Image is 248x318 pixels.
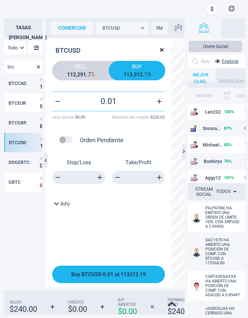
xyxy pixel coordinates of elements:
[191,161,196,165] img: US flag
[52,44,165,54] h2: BTCUSD
[40,136,66,141] span: Venta
[205,238,230,265] span: GAC1978 HA ABIERTO UNA POSICIÓN DE COMP. CON BTCUSD A 115568.80
[150,115,165,119] strong: $ 226.62
[40,116,66,121] span: Venta
[40,96,66,101] span: Venta
[68,305,87,314] strong: $ 0.00
[210,56,239,66] button: Explorar
[216,186,239,197] div: Todos
[168,298,195,307] span: Patrimonio Neto
[77,71,80,78] strong: 2
[91,71,94,78] strong: 5
[132,71,134,78] strong: ,
[112,115,165,119] span: Requisito del margen :
[224,142,232,147] strong: 82 %
[83,71,86,78] strong: 1
[9,100,38,106] div: BTCEUR
[129,71,132,78] strong: 3
[40,77,66,82] span: Venta
[88,71,91,78] strong: 7
[40,143,43,149] strong: 1
[143,71,144,78] strong: .
[9,160,38,165] div: DOGEBTC
[60,201,70,207] span: Info
[151,21,168,35] div: 5M
[168,307,195,316] strong: $ 240.00
[222,59,239,64] span: Explorar
[40,162,43,169] strong: 0
[10,305,37,314] strong: $ 240.00
[224,159,232,164] strong: 76 %
[70,71,73,78] strong: 1
[9,140,38,145] div: BTCUSD
[52,266,165,283] button: Buy BTCUSD 0.01 at 113312.19
[73,71,76,78] strong: 2
[186,153,223,170] td: Bushiryu
[186,68,215,81] div: MEJOR CLAS.
[40,182,43,188] strong: 8
[9,120,38,125] div: BTCGBP.
[9,81,38,86] div: BTCCAD.
[186,170,223,186] td: Aggy12
[191,128,196,132] img: AU flag
[224,126,232,131] strong: 87 %
[96,21,148,35] div: BTCUSD
[192,186,216,197] div: STREAM SOCIAL
[50,302,55,311] strong: +
[223,88,235,104] th: B/P (%)
[205,206,239,229] span: Palpatine HA EMITIDO UNA ORDEN DE Límite Ven. CON XRPUSD A 2.99900
[186,88,223,104] th: NOMBRE
[137,71,140,78] strong: 1
[118,298,137,307] span: B/P Abiertos
[80,137,124,144] div: Orden Pendiente
[114,64,160,70] span: Buy
[9,179,38,185] div: GBTC
[124,71,126,78] strong: 1
[186,18,222,38] button: Social
[112,159,165,166] p: Take/Profit
[51,21,93,35] div: comerciar
[67,71,70,78] strong: 1
[40,83,43,90] strong: 1
[76,71,77,78] strong: ,
[57,64,104,70] span: Sell
[56,133,77,147] div: pending order
[100,302,105,311] strong: +
[86,71,88,78] strong: .
[52,115,85,119] span: valor del pip :
[4,18,42,38] h2: Tasas [PERSON_NAME]
[4,41,26,54] div: Todo
[134,71,137,78] strong: 3
[5,3,41,39] img: sirix
[189,41,242,52] button: Únete Social
[40,156,66,161] span: Venta
[186,120,223,137] td: Snosrapcj
[201,56,210,66] input: Buscar
[198,29,209,34] span: Social
[68,300,87,305] span: Crédito
[126,71,129,78] strong: 1
[71,271,146,278] span: Buy BTCUSD 0.01 at 113312.19
[75,115,85,119] strong: $ 0.00
[140,71,143,78] strong: 2
[40,175,66,180] span: Venta
[4,73,42,300] div: grid
[52,159,105,166] p: Stop/Loss
[224,175,234,180] strong: 101 %
[186,137,223,153] td: Michael232
[4,61,32,73] input: Buscar
[147,71,151,78] strong: 9
[203,44,228,49] span: Únete Social
[186,104,223,120] td: Len232
[10,300,37,305] span: Saldo
[191,177,196,181] img: GB flag
[80,71,83,78] strong: 9
[191,112,196,115] img: US flag
[224,109,234,114] strong: 135 %
[144,71,147,78] strong: 1
[191,145,196,148] img: US flag
[150,302,154,311] strong: =
[205,274,240,297] span: Cartagenaxxx HA ABIERTO UNA POSICIÓN DE COMP. CON ADAUSD A 0.89487
[40,123,43,129] strong: 8
[118,307,137,316] strong: $ 0.00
